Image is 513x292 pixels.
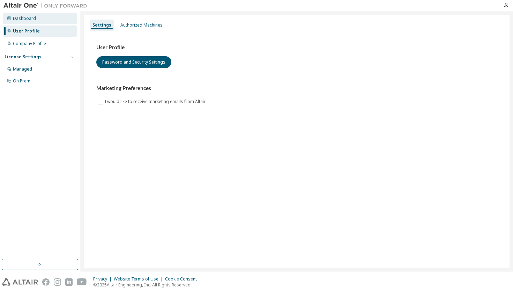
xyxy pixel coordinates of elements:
img: Altair One [3,2,91,9]
div: Website Terms of Use [114,276,165,282]
div: Cookie Consent [165,276,201,282]
div: On Prem [13,78,30,84]
div: Authorized Machines [120,22,163,28]
img: facebook.svg [42,278,50,286]
img: linkedin.svg [65,278,73,286]
h3: User Profile [96,44,497,51]
div: Company Profile [13,41,46,46]
img: youtube.svg [77,278,87,286]
div: Privacy [93,276,114,282]
div: Managed [13,66,32,72]
div: User Profile [13,28,40,34]
div: Dashboard [13,16,36,21]
label: I would like to receive marketing emails from Altair [105,97,207,106]
img: instagram.svg [54,278,61,286]
p: © 2025 Altair Engineering, Inc. All Rights Reserved. [93,282,201,288]
img: altair_logo.svg [2,278,38,286]
div: License Settings [5,54,42,60]
div: Settings [92,22,111,28]
h3: Marketing Preferences [96,85,497,92]
button: Password and Security Settings [96,56,171,68]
